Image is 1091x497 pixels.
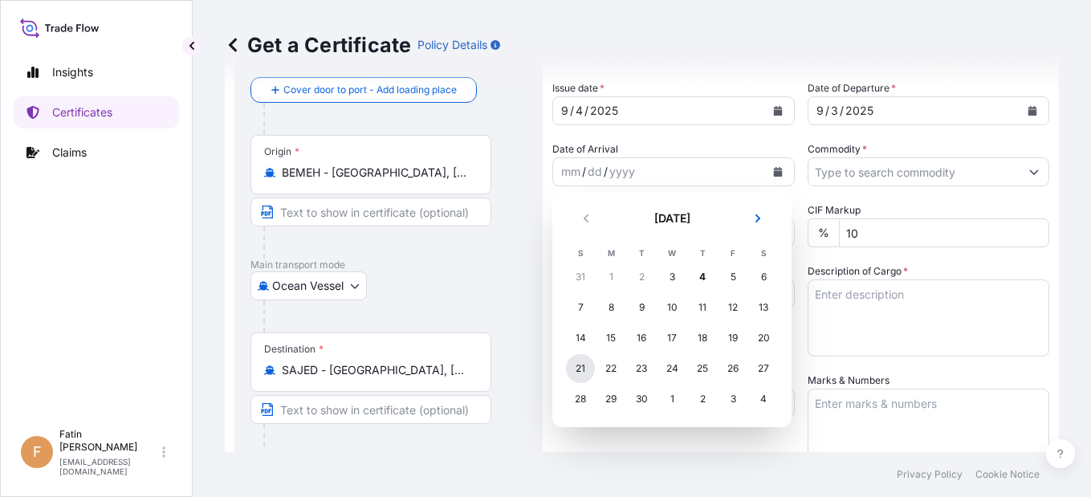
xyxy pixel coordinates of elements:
div: Sunday, September 14, 2025 [566,324,595,352]
section: Calendar [552,193,792,427]
div: Tuesday, September 9, 2025 [627,293,656,322]
div: Tuesday, September 23, 2025 [627,354,656,383]
table: September 2025 [565,244,779,414]
div: Monday, September 15, 2025 [596,324,625,352]
div: Monday, September 22, 2025 [596,354,625,383]
div: Tuesday, September 2, 2025 [627,263,656,291]
div: Saturday, September 20, 2025 [749,324,778,352]
div: Sunday, September 7, 2025 [566,293,595,322]
div: Tuesday, September 30, 2025 [627,385,656,413]
div: Saturday, September 27, 2025 [749,354,778,383]
div: Thursday, September 11, 2025 [688,293,717,322]
div: Sunday, September 21, 2025 [566,354,595,383]
div: Sunday, August 31, 2025 [566,263,595,291]
th: M [596,244,626,262]
button: Previous [568,206,604,231]
div: Friday, September 19, 2025 [719,324,747,352]
div: September 2025 [565,206,779,414]
div: Thursday, September 25, 2025 [688,354,717,383]
div: Monday, September 8, 2025 [596,293,625,322]
div: Monday, September 29, 2025 [596,385,625,413]
div: Wednesday, October 1, 2025 [657,385,686,413]
div: Monday, September 1, 2025 [596,263,625,291]
p: Policy Details [417,37,487,53]
div: Thursday, October 2, 2025 [688,385,717,413]
th: S [565,244,596,262]
div: Wednesday, September 24, 2025 [657,354,686,383]
div: Saturday, October 4, 2025 [749,385,778,413]
div: Tuesday, September 16, 2025 [627,324,656,352]
th: T [687,244,718,262]
div: Wednesday, September 3, 2025, First available date [657,263,686,291]
div: Saturday, September 13, 2025 [749,293,778,322]
th: W [657,244,687,262]
div: Wednesday, September 17, 2025 [657,324,686,352]
th: F [718,244,748,262]
div: Sunday, September 28, 2025 [566,385,595,413]
p: Get a Certificate [225,32,411,58]
div: Thursday, September 18, 2025 [688,324,717,352]
div: Friday, September 12, 2025 [719,293,747,322]
button: Next [740,206,776,231]
th: T [626,244,657,262]
div: Saturday, September 6, 2025 [749,263,778,291]
h2: [DATE] [613,210,731,226]
div: Today, Thursday, September 4, 2025 [688,263,717,291]
div: Friday, September 5, 2025 [719,263,747,291]
div: Wednesday, September 10, 2025 [657,293,686,322]
div: Friday, October 3, 2025 [719,385,747,413]
div: Friday, September 26, 2025 [719,354,747,383]
th: S [748,244,779,262]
